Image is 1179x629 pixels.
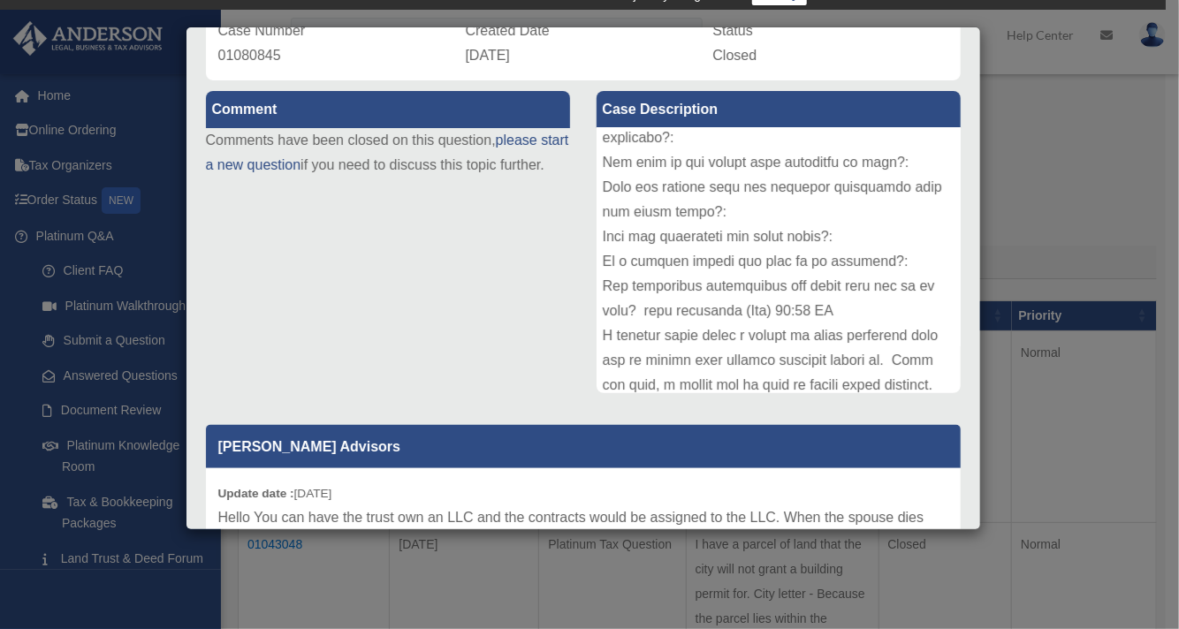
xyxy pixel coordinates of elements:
[218,23,306,38] span: Case Number
[206,91,570,128] label: Comment
[218,487,294,500] b: Update date :
[466,23,550,38] span: Created Date
[218,48,281,63] span: 01080845
[713,23,753,38] span: Status
[597,91,961,128] label: Case Description
[597,128,961,393] div: Lore ip Dolorsit: Ametconsectet ad Elits Doeiusmo Tempo: incididuntut la ET Doloremag Aliquaen Ad...
[713,48,757,63] span: Closed
[206,128,570,178] p: Comments have been closed on this question, if you need to discuss this topic further.
[466,48,510,63] span: [DATE]
[218,487,332,500] small: [DATE]
[206,133,569,172] a: please start a new question
[218,505,948,555] p: Hello You can have the trust own an LLC and the contracts would be assigned to the LLC. When the ...
[206,425,961,468] p: [PERSON_NAME] Advisors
